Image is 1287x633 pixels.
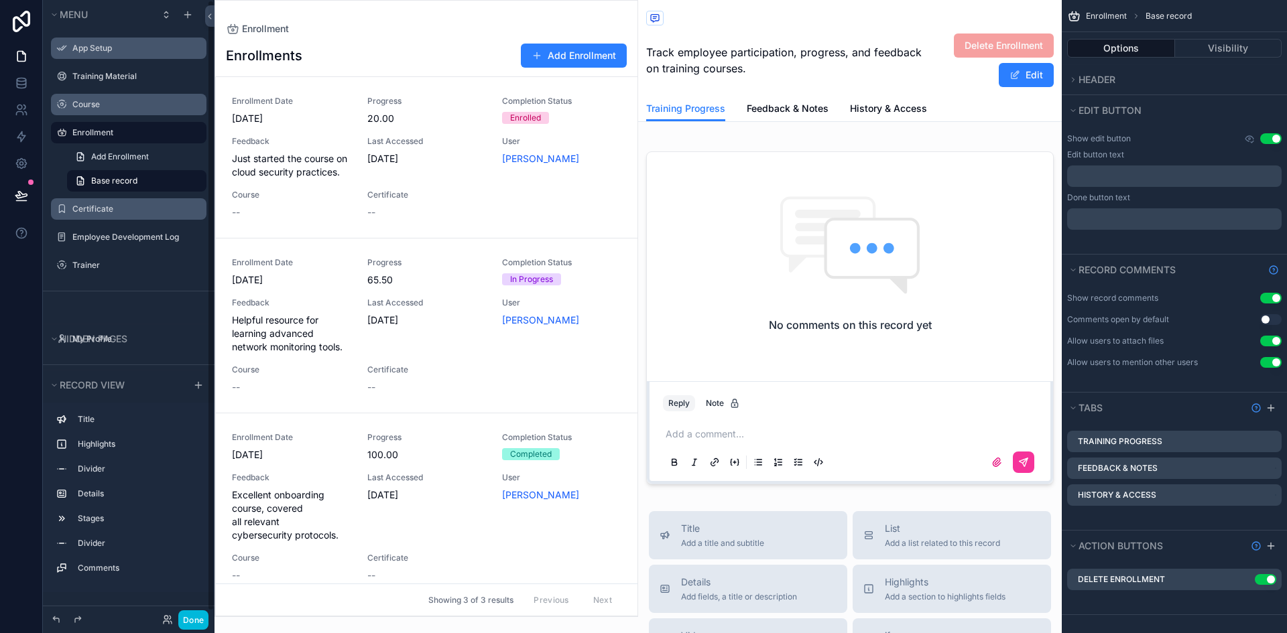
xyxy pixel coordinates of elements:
[367,448,487,462] span: 100.00
[1268,265,1279,275] svg: Show help information
[1078,490,1156,500] label: History & Access
[72,232,198,242] a: Employee Development Log
[1078,436,1162,447] label: Training Progress
[232,569,240,582] span: --
[1067,149,1124,160] label: Edit button text
[72,260,198,271] label: Trainer
[78,563,196,573] label: Comments
[367,273,487,287] span: 65.50
[747,96,829,123] a: Feedback & Notes
[646,44,925,76] span: Track employee participation, progress, and feedback on training courses.
[853,565,1051,613] button: HighlightsAdd a section to highlights fields
[232,553,351,563] span: Course
[502,257,621,268] span: Completion Status
[91,175,137,186] span: Base record
[78,464,196,474] label: Divider
[502,136,621,147] span: User
[232,112,351,125] span: [DATE]
[1175,39,1282,58] button: Visibility
[502,488,579,502] span: [PERSON_NAME]
[72,43,198,54] label: App Setup
[78,488,196,499] label: Details
[646,96,725,122] a: Training Progress
[232,257,351,268] span: Enrollment Date
[91,151,149,162] span: Add Enrollment
[850,96,927,123] a: History & Access
[78,414,196,425] label: Title
[367,136,487,147] span: Last Accessed
[1067,314,1169,325] div: Comments open by default
[367,152,487,165] span: [DATE]
[178,610,208,630] button: Done
[226,22,289,36] a: Enrollment
[1079,402,1103,413] span: Tabs
[1067,165,1282,187] div: scrollable content
[48,376,185,395] button: Record view
[1079,264,1176,275] span: Record comments
[502,313,579,327] a: [PERSON_NAME]
[853,511,1051,559] button: ListAdd a list related to this record
[1079,104,1142,116] span: Edit button
[72,99,198,110] label: Course
[72,334,198,344] label: My Profile
[1067,39,1175,58] button: Options
[72,204,198,214] label: Certificate
[367,380,375,394] span: --
[681,538,764,549] span: Add a title and subtitle
[43,403,214,592] div: scrollable content
[1067,192,1130,203] label: Done button text
[649,565,847,613] button: DetailsAdd fields, a title or description
[1078,463,1158,474] label: Feedback & Notes
[428,595,513,606] span: Showing 3 of 3 results
[232,364,351,375] span: Course
[367,472,487,483] span: Last Accessed
[232,313,351,354] span: Helpful resource for learning advanced network monitoring tools.
[232,297,351,308] span: Feedback
[216,77,637,238] a: Enrollment Date[DATE]Progress20.00Completion StatusEnrolledFeedbackJust started the course on clo...
[999,63,1054,87] button: Edit
[521,44,627,68] button: Add Enrollment
[1067,399,1245,417] button: Tabs
[649,511,847,559] button: TitleAdd a title and subtitle
[850,102,927,115] span: History & Access
[1067,208,1282,230] div: scrollable content
[367,569,375,582] span: --
[367,96,487,107] span: Progress
[1067,293,1158,303] div: Show record comments
[216,238,637,413] a: Enrollment Date[DATE]Progress65.50Completion StatusIn ProgressFeedbackHelpful resource for learni...
[681,591,797,602] span: Add fields, a title or description
[78,439,196,449] label: Highlights
[48,330,201,348] button: Hidden pages
[60,379,125,391] span: Record view
[502,297,621,308] span: User
[226,46,302,65] h1: Enrollments
[232,152,351,179] span: Just started the course on cloud security practices.
[367,364,487,375] span: Certificate
[885,522,1000,535] span: List
[1067,101,1274,120] button: Edit button
[72,71,198,82] label: Training Material
[1146,11,1192,21] span: Base record
[502,152,579,165] a: [PERSON_NAME]
[78,513,196,524] label: Stages
[510,112,541,124] div: Enrolled
[232,448,351,462] span: [DATE]
[232,96,351,107] span: Enrollment Date
[502,432,621,443] span: Completion Status
[1251,403,1262,413] svg: Show help information
[885,575,1005,589] span: Highlights
[681,522,764,535] span: Title
[502,472,621,483] span: User
[232,136,351,147] span: Feedback
[367,297,487,308] span: Last Accessed
[1079,540,1163,551] span: Action buttons
[367,112,487,125] span: 20.00
[1086,11,1127,21] span: Enrollment
[78,538,196,549] label: Divider
[232,488,351,542] span: Excellent onboarding course, covered all relevant cybersecurity protocols.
